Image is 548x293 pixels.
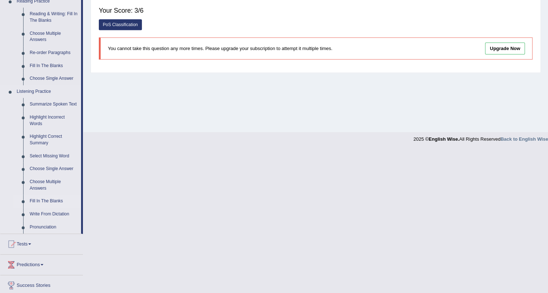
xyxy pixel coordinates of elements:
[26,72,81,85] a: Choose Single Answer
[26,27,81,46] a: Choose Multiple Answers
[99,2,532,19] div: Your Score: 3/6
[26,162,81,176] a: Choose Single Answer
[26,111,81,130] a: Highlight Incorrect Words
[26,176,81,195] a: Choose Multiple Answers
[26,46,81,59] a: Re-order Paragraphs
[26,150,81,163] a: Select Missing Word
[26,98,81,111] a: Summarize Spoken Text
[26,59,81,73] a: Fill In The Blanks
[501,136,548,142] a: Back to English Wise
[108,45,421,52] p: You cannot take this question any more times. Please upgrade your subscription to attempt it mult...
[99,19,142,30] a: PoS Classification
[0,255,83,273] a: Predictions
[429,136,459,142] strong: English Wise.
[26,8,81,27] a: Reading & Writing: Fill In The Blanks
[26,195,81,208] a: Fill In The Blanks
[485,42,525,54] a: Upgrade Now
[13,85,81,98] a: Listening Practice
[26,221,81,234] a: Pronunciation
[413,132,548,143] div: 2025 © All Rights Reserved
[26,208,81,221] a: Write From Dictation
[0,234,83,252] a: Tests
[26,130,81,149] a: Highlight Correct Summary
